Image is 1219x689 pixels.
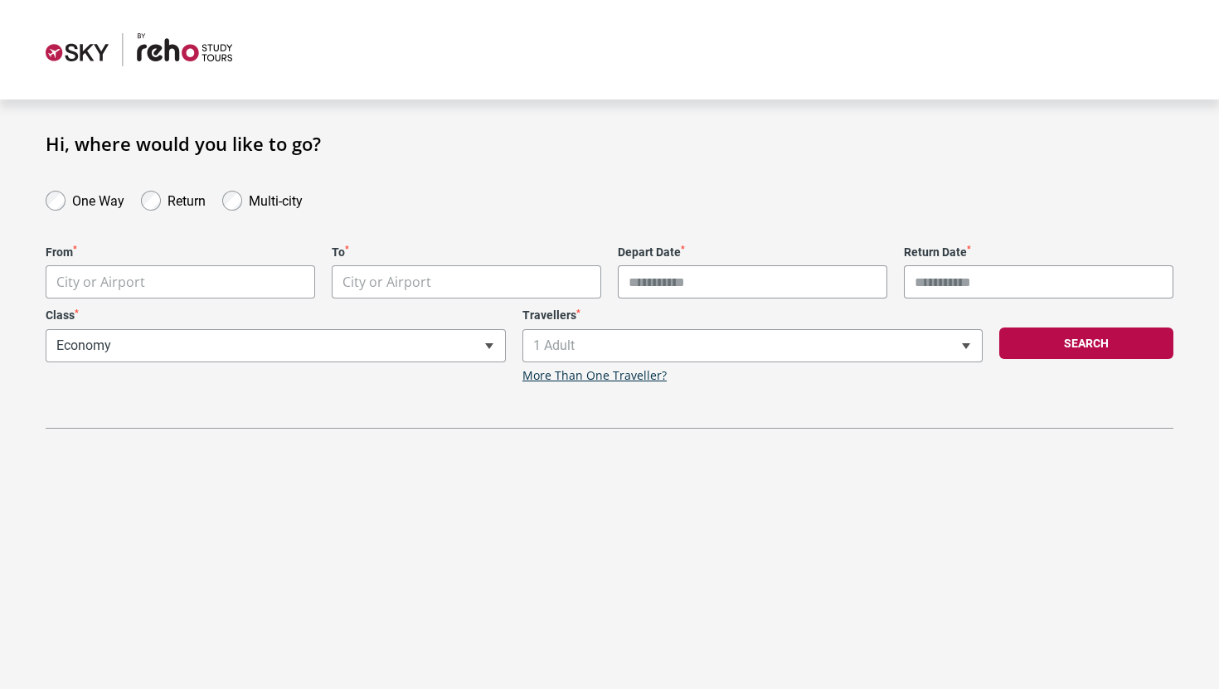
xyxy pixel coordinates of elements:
[522,369,667,383] a: More Than One Traveller?
[522,329,983,362] span: 1 Adult
[46,265,315,298] span: City or Airport
[46,329,506,362] span: Economy
[999,328,1173,359] button: Search
[72,189,124,209] label: One Way
[46,330,505,361] span: Economy
[333,266,600,298] span: City or Airport
[46,245,315,260] label: From
[618,245,887,260] label: Depart Date
[332,245,601,260] label: To
[522,308,983,323] label: Travellers
[904,245,1173,260] label: Return Date
[56,273,145,291] span: City or Airport
[46,266,314,298] span: City or Airport
[523,330,982,361] span: 1 Adult
[168,189,206,209] label: Return
[342,273,431,291] span: City or Airport
[332,265,601,298] span: City or Airport
[46,308,506,323] label: Class
[46,133,1173,154] h1: Hi, where would you like to go?
[249,189,303,209] label: Multi-city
